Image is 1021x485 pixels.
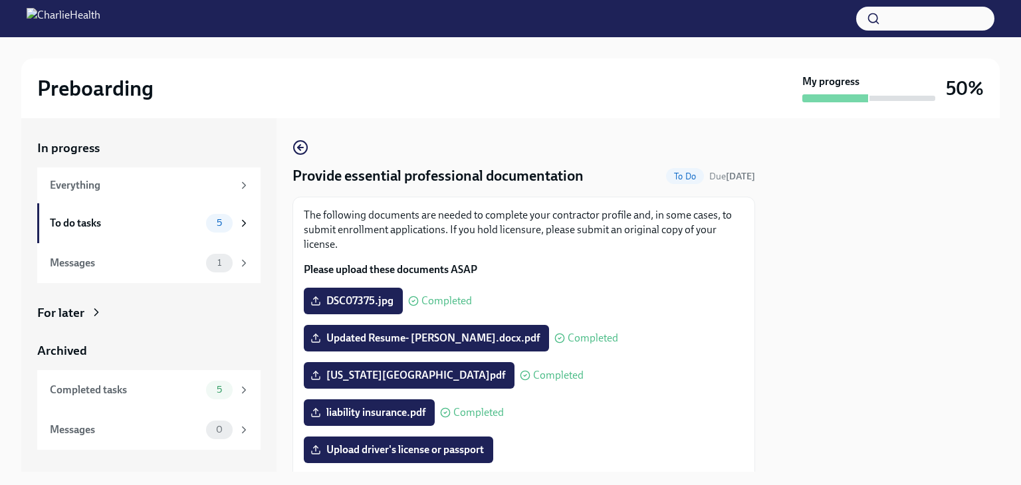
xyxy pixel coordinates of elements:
label: liability insurance.pdf [304,399,435,426]
div: Completed tasks [50,383,201,397]
span: Completed [568,333,618,343]
a: For later [37,304,261,322]
strong: My progress [802,74,859,89]
img: CharlieHealth [27,8,100,29]
span: 0 [208,425,231,435]
span: October 15th, 2025 09:00 [709,170,755,183]
h3: 50% [946,76,984,100]
p: The following documents are needed to complete your contractor profile and, in some cases, to sub... [304,208,744,252]
h2: Preboarding [37,75,154,102]
span: liability insurance.pdf [313,406,425,419]
span: [US_STATE][GEOGRAPHIC_DATA]pdf [313,369,505,382]
span: Completed [421,296,472,306]
a: Archived [37,342,261,359]
div: Messages [50,256,201,270]
span: 1 [209,258,229,268]
a: Everything [37,167,261,203]
a: To do tasks5 [37,203,261,243]
span: Completed [533,370,584,381]
span: 5 [209,385,230,395]
span: Updated Resume- [PERSON_NAME].docx.pdf [313,332,540,345]
a: Messages1 [37,243,261,283]
div: To do tasks [50,216,201,231]
strong: [DATE] [726,171,755,182]
label: Updated Resume- [PERSON_NAME].docx.pdf [304,325,549,351]
span: Completed [453,407,504,418]
span: Due [709,171,755,182]
a: In progress [37,140,261,157]
div: Messages [50,423,201,437]
div: Everything [50,178,233,193]
strong: Please upload these documents ASAP [304,263,477,276]
span: To Do [666,171,704,181]
label: DSC07375.jpg [304,288,403,314]
label: [US_STATE][GEOGRAPHIC_DATA]pdf [304,362,514,389]
span: Upload driver's license or passport [313,443,484,456]
div: For later [37,304,84,322]
span: DSC07375.jpg [313,294,394,308]
a: Completed tasks5 [37,370,261,410]
a: Messages0 [37,410,261,450]
span: 5 [209,218,230,228]
label: Upload driver's license or passport [304,436,493,463]
h4: Provide essential professional documentation [292,166,584,186]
